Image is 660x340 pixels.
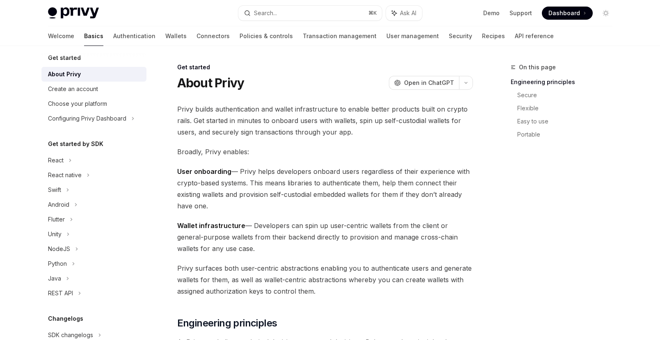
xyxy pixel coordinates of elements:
a: Dashboard [542,7,593,20]
a: Support [509,9,532,17]
a: Welcome [48,26,74,46]
a: Portable [517,128,619,141]
img: light logo [48,7,99,19]
h5: Changelogs [48,314,83,324]
a: About Privy [41,67,146,82]
span: Privy surfaces both user-centric abstractions enabling you to authenticate users and generate wal... [177,262,473,297]
strong: User onboarding [177,167,231,176]
button: Ask AI [386,6,422,21]
a: Create an account [41,82,146,96]
div: Configuring Privy Dashboard [48,114,126,123]
span: — Developers can spin up user-centric wallets from the client or general-purpose wallets from the... [177,220,473,254]
span: Broadly, Privy enables: [177,146,473,157]
button: Search...⌘K [238,6,382,21]
a: Recipes [482,26,505,46]
span: On this page [519,62,556,72]
h1: About Privy [177,75,244,90]
div: REST API [48,288,73,298]
a: Secure [517,89,619,102]
a: Demo [483,9,500,17]
a: Easy to use [517,115,619,128]
a: Flexible [517,102,619,115]
div: Get started [177,63,473,71]
a: User management [386,26,439,46]
span: Ask AI [400,9,416,17]
span: Open in ChatGPT [404,79,454,87]
span: Engineering principles [177,317,277,330]
a: Transaction management [303,26,377,46]
div: Java [48,274,61,283]
div: Search... [254,8,277,18]
a: Choose your platform [41,96,146,111]
a: Security [449,26,472,46]
a: Basics [84,26,103,46]
div: Android [48,200,69,210]
h5: Get started by SDK [48,139,103,149]
span: Privy builds authentication and wallet infrastructure to enable better products built on crypto r... [177,103,473,138]
div: Python [48,259,67,269]
button: Toggle dark mode [599,7,612,20]
a: Policies & controls [240,26,293,46]
div: Unity [48,229,62,239]
div: About Privy [48,69,81,79]
div: Flutter [48,214,65,224]
div: SDK changelogs [48,330,93,340]
span: Dashboard [548,9,580,17]
div: Swift [48,185,61,195]
button: Open in ChatGPT [389,76,459,90]
div: Create an account [48,84,98,94]
a: API reference [515,26,554,46]
a: Wallets [165,26,187,46]
div: Choose your platform [48,99,107,109]
div: React native [48,170,82,180]
div: NodeJS [48,244,70,254]
a: Engineering principles [511,75,619,89]
span: — Privy helps developers onboard users regardless of their experience with crypto-based systems. ... [177,166,473,212]
div: React [48,155,64,165]
strong: Wallet infrastructure [177,221,245,230]
a: Connectors [196,26,230,46]
a: Authentication [113,26,155,46]
span: ⌘ K [368,10,377,16]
